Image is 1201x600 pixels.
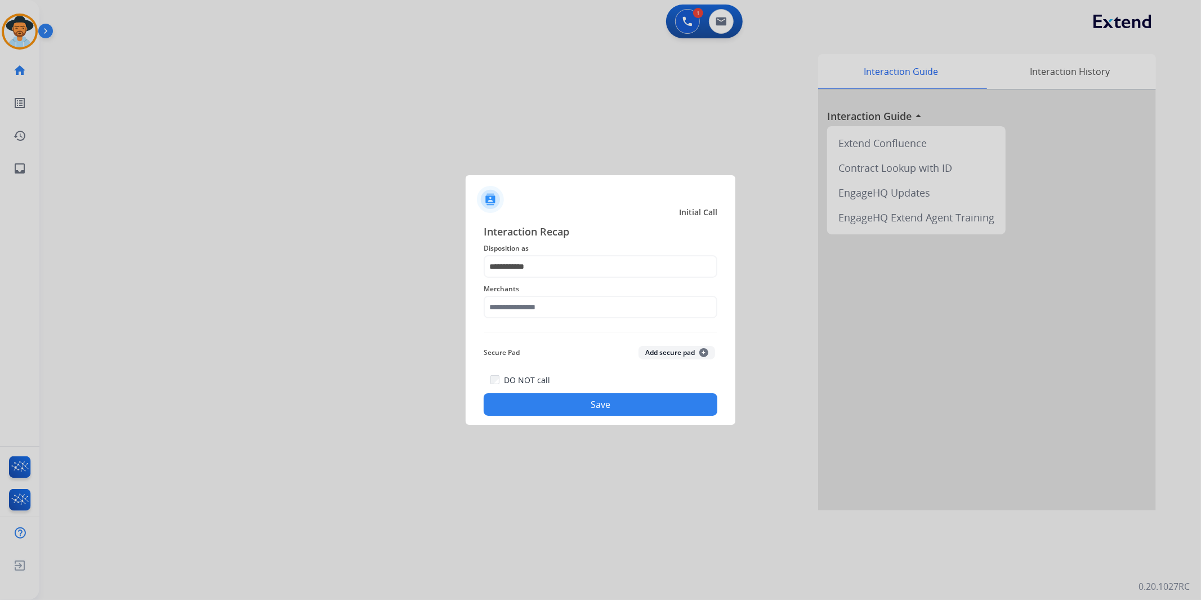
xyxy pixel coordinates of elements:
[639,346,715,359] button: Add secure pad+
[484,393,717,416] button: Save
[484,242,717,255] span: Disposition as
[1139,580,1190,593] p: 0.20.1027RC
[504,375,550,386] label: DO NOT call
[477,186,504,213] img: contactIcon
[484,224,717,242] span: Interaction Recap
[484,346,520,359] span: Secure Pad
[679,207,717,218] span: Initial Call
[484,282,717,296] span: Merchants
[699,348,708,357] span: +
